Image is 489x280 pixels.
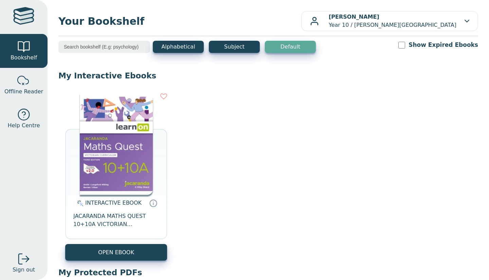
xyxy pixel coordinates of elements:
p: Year 10 / [PERSON_NAME][GEOGRAPHIC_DATA] [329,13,456,29]
p: My Interactive Ebooks [58,71,478,81]
span: Offline Reader [4,88,43,96]
p: My Protected PDFs [58,267,478,278]
button: Default [265,41,316,53]
span: JACARANDA MATHS QUEST 10+10A VICTORIAN CURRICULUM LEARNON EBOOK 3E [73,212,159,228]
a: Interactive eBooks are accessed online via the publisher’s portal. They contain interactive resou... [149,199,157,207]
img: interactive.svg [75,199,84,207]
span: INTERACTIVE EBOOK [85,200,142,206]
span: Help Centre [7,122,40,130]
span: Your Bookshelf [58,14,301,29]
button: OPEN EBOOK [65,244,167,261]
b: [PERSON_NAME] [329,14,379,20]
button: Alphabetical [153,41,204,53]
img: 1499aa3b-a4b8-4611-837d-1f2651393c4c.jpg [80,93,153,195]
input: Search bookshelf (E.g: psychology) [58,41,150,53]
button: [PERSON_NAME]Year 10 / [PERSON_NAME][GEOGRAPHIC_DATA] [301,11,478,31]
label: Show Expired Ebooks [409,41,478,49]
span: Bookshelf [11,54,37,62]
button: Subject [209,41,260,53]
span: Sign out [13,266,35,274]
